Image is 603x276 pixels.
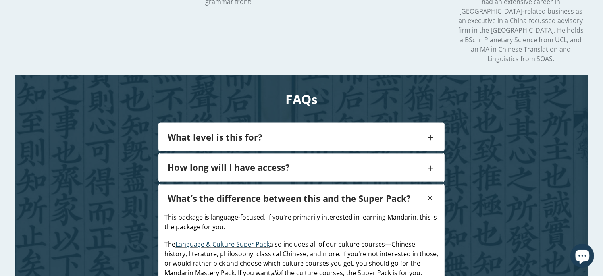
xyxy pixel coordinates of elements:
inbox-online-store-chat: Shopify online store chat [568,244,597,270]
p: This package is language-focused. If you're primarily interested in learning Mandarin, this is th... [164,213,439,232]
a: Language & Culture Super Pack [175,240,270,249]
h4: How long will I have access? [168,162,425,173]
h4: What’s the difference between this and the Super Pack? [168,193,425,204]
h2: FAQs [15,91,588,108]
h4: What level is this for? [168,132,425,142]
